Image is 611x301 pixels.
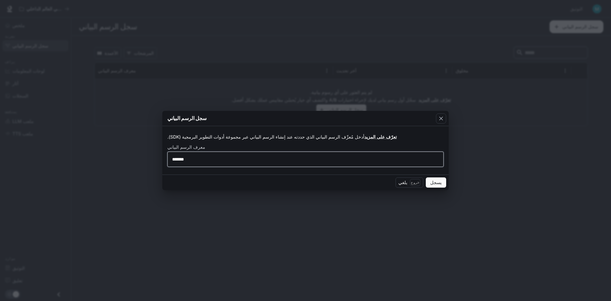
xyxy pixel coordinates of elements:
font: يلغي [398,180,407,185]
font: يسجل [430,180,442,185]
font: خروج [411,180,419,185]
font: أدخل مُعرِّف الرسم البياني الذي حددته عند إنشاء الرسم البياني عبر مجموعة أدوات التطوير البرمجية (... [167,134,364,140]
button: يسجل [426,177,446,188]
font: معرف الرسم البياني [167,144,205,150]
font: سجل الرسم البياني [167,115,207,121]
a: تعرّف على المزيد [364,134,397,140]
button: يلغيخروج [396,177,423,188]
